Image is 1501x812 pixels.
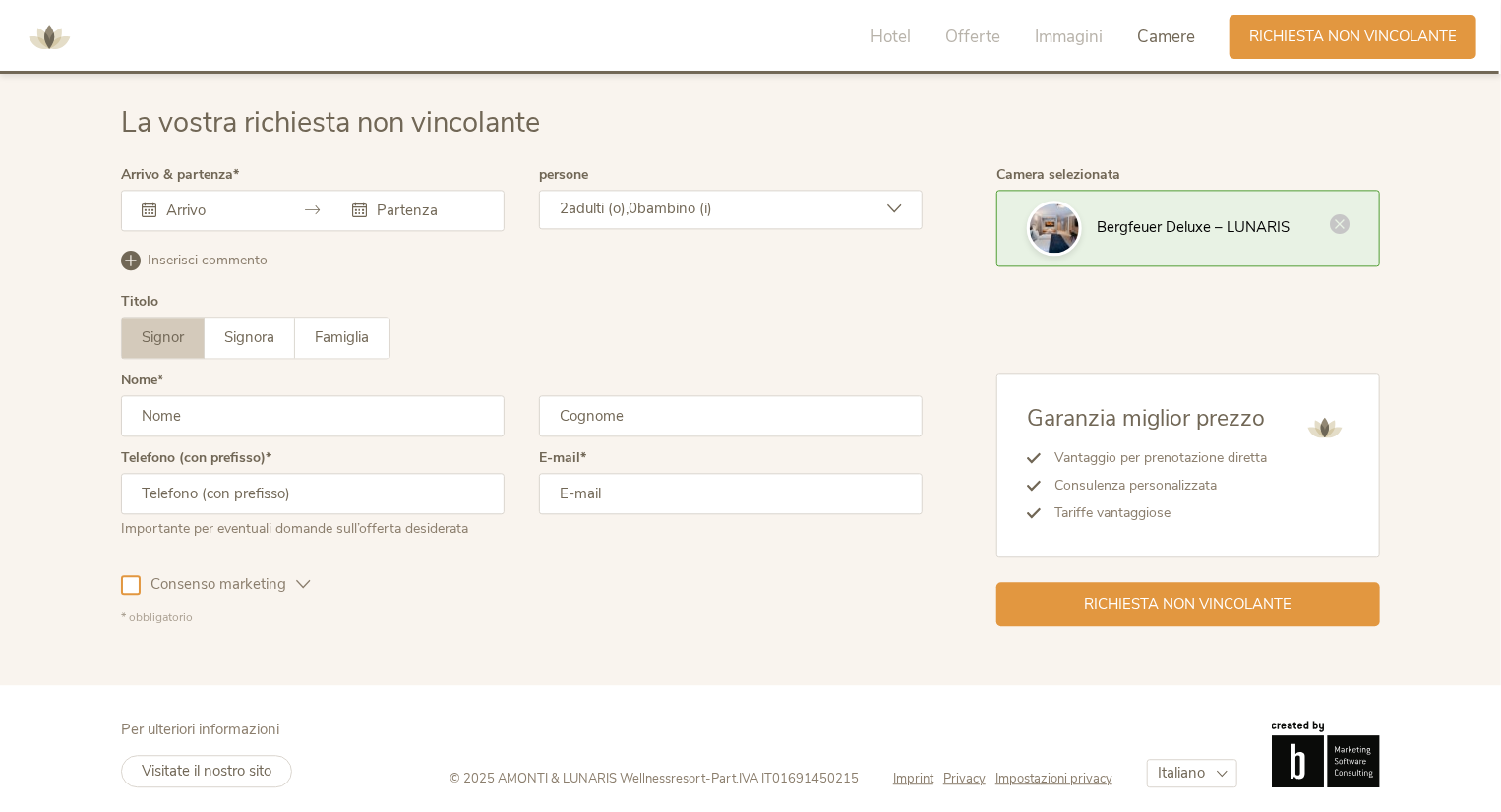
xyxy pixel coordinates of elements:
input: E-mail [539,473,923,514]
a: Visitate il nostro sito [121,755,292,787]
a: Impostazioni privacy [995,770,1112,787]
span: Richiesta non vincolante [1085,594,1292,614]
span: Hotel [871,26,911,48]
span: Inserisci commento [148,251,268,270]
img: La vostra richiesta non vincolante [1030,203,1079,253]
span: La vostra richiesta non vincolante [121,103,540,142]
label: E-mail [539,451,586,465]
span: Bergfeuer Deluxe – LUNARIS [1097,217,1290,237]
a: Imprint [893,770,943,787]
label: persone [539,168,588,182]
span: © 2025 AMONTI & LUNARIS Wellnessresort [450,770,705,787]
a: Privacy [943,770,995,787]
span: 0 [629,199,637,218]
label: Arrivo & partenza [121,168,239,182]
span: Garanzia miglior prezzo [1027,403,1265,434]
span: 2 [560,199,569,218]
span: Part.IVA IT01691450215 [711,770,859,787]
label: Telefono (con prefisso) [121,451,271,465]
span: Imprint [893,770,933,787]
span: Famiglia [315,327,369,347]
a: AMONTI & LUNARIS Wellnessresort [20,29,79,43]
div: Importante per eventuali domande sull’offerta desiderata [121,514,505,539]
span: - [705,770,711,787]
li: Vantaggio per prenotazione diretta [1041,444,1267,472]
span: Signora [224,327,274,347]
input: Cognome [539,395,923,436]
span: bambino (i) [637,199,712,218]
span: Privacy [943,770,986,787]
label: Nome [121,374,163,387]
span: Offerte [945,26,1000,48]
div: Titolo [121,295,158,309]
input: Telefono (con prefisso) [121,473,505,514]
li: Tariffe vantaggiose [1041,499,1267,527]
input: Arrivo [161,201,273,220]
span: Camere [1137,26,1195,48]
span: Immagini [1035,26,1103,48]
span: Per ulteriori informazioni [121,720,279,739]
span: adulti (o), [569,199,629,218]
span: Visitate il nostro sito [142,761,271,781]
div: * obbligatorio [121,609,923,626]
span: Richiesta non vincolante [1249,27,1457,47]
img: AMONTI & LUNARIS Wellnessresort [1300,403,1350,452]
img: Brandnamic GmbH | Leading Hospitality Solutions [1272,721,1380,787]
img: AMONTI & LUNARIS Wellnessresort [20,8,79,67]
input: Partenza [372,201,484,220]
input: Nome [121,395,505,436]
li: Consulenza personalizzata [1041,472,1267,499]
span: Camera selezionata [996,165,1120,184]
span: Consenso marketing [141,574,296,595]
span: Signor [142,327,184,347]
